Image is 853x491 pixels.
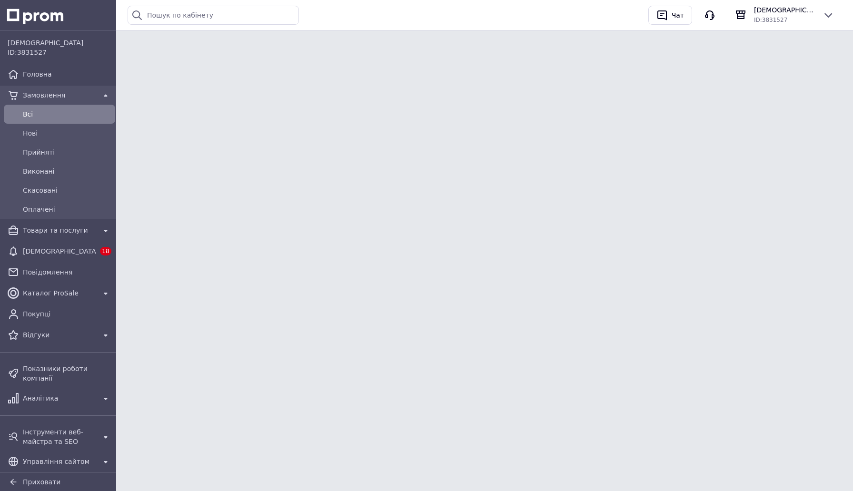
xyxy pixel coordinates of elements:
span: Оплачені [23,205,111,214]
div: Чат [670,8,686,22]
span: Аналітика [23,393,96,403]
span: Приховати [23,478,60,486]
button: Чат [648,6,692,25]
span: Скасовані [23,186,111,195]
span: Інструменти веб-майстра та SEO [23,427,96,446]
span: [DEMOGRAPHIC_DATA] [754,5,815,15]
span: Виконані [23,167,111,176]
span: [DEMOGRAPHIC_DATA] [8,38,111,48]
span: Покупці [23,309,111,319]
span: Товари та послуги [23,226,96,235]
span: Показники роботи компанії [23,364,111,383]
span: [DEMOGRAPHIC_DATA] [23,246,96,256]
span: Замовлення [23,90,96,100]
span: Всi [23,109,111,119]
span: 18 [100,247,111,255]
input: Пошук по кабінету [128,6,299,25]
span: Повідомлення [23,267,111,277]
span: Каталог ProSale [23,288,96,298]
span: Прийняті [23,147,111,157]
span: ID: 3831527 [754,17,787,23]
span: Відгуки [23,330,96,340]
span: ID: 3831527 [8,49,47,56]
span: Головна [23,69,111,79]
span: Управління сайтом [23,457,96,466]
span: Нові [23,128,111,138]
